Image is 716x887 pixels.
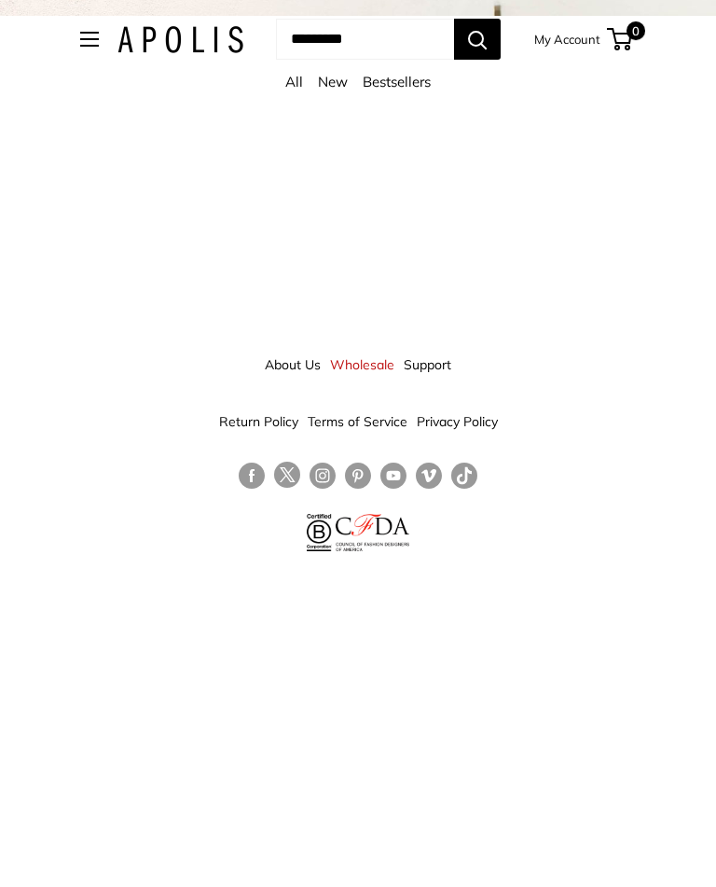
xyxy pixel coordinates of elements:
a: Follow us on YouTube [380,462,406,489]
a: Return Policy [219,405,298,438]
img: Council of Fashion Designers of America Member [336,514,409,551]
a: Wholesale [330,348,394,381]
a: Terms of Service [308,405,407,438]
img: Apolis [117,26,243,53]
a: About Us [265,348,321,381]
a: All [285,73,303,90]
input: Search... [276,19,454,60]
img: Certified B Corporation [307,514,332,551]
a: Follow us on Vimeo [416,462,442,489]
a: Privacy Policy [417,405,498,438]
button: Open menu [80,32,99,47]
a: Follow us on Twitter [274,462,300,495]
a: Follow us on Instagram [310,462,336,489]
button: Search [454,19,501,60]
a: My Account [534,28,600,50]
a: Follow us on Facebook [239,462,265,489]
a: Support [404,348,451,381]
a: Follow us on Pinterest [345,462,371,489]
a: Follow us on Tumblr [451,462,477,489]
a: 0 [609,28,632,50]
a: New [318,73,348,90]
span: 0 [626,21,645,40]
a: Bestsellers [363,73,431,90]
